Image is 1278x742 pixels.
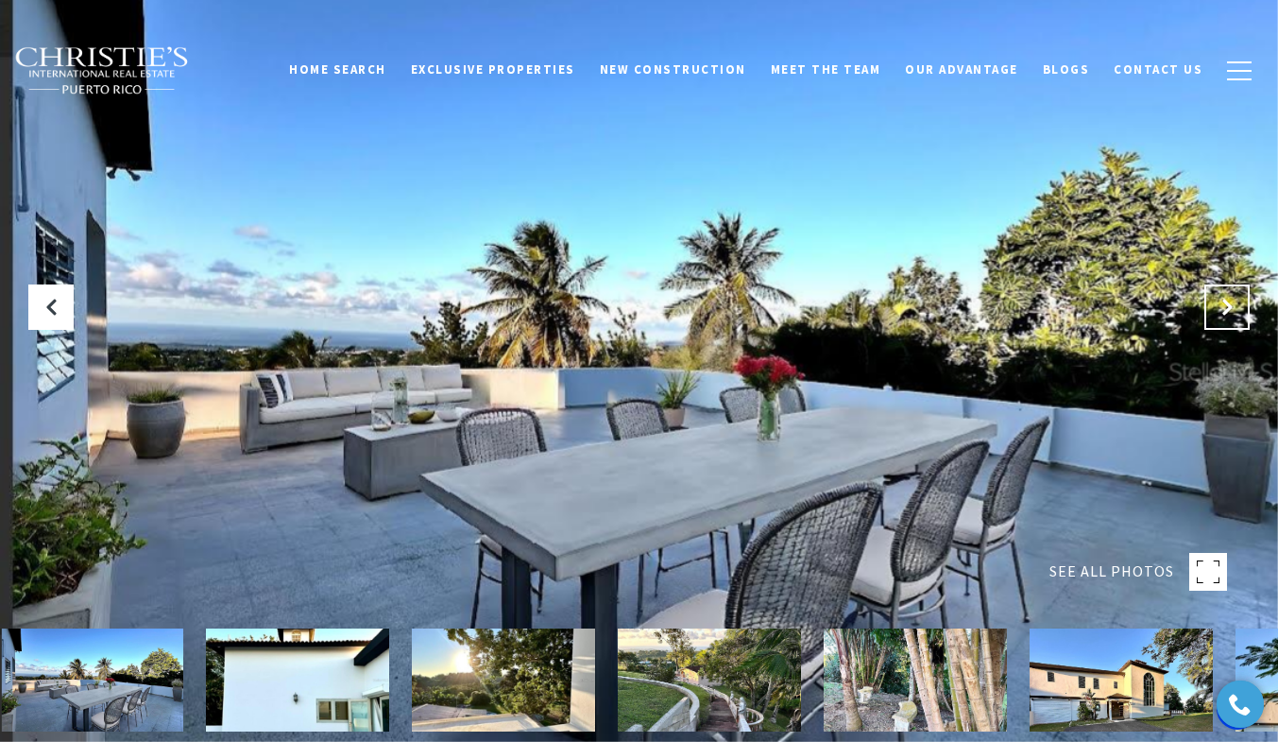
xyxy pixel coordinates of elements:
[1030,629,1213,732] img: Carr. 414 KM 11.3
[28,285,74,330] button: Previous Slide
[588,52,758,88] a: New Construction
[758,52,894,88] a: Meet the Team
[893,52,1031,88] a: Our Advantage
[1204,285,1250,330] button: Next Slide
[14,46,190,95] img: Christie's International Real Estate black text logo
[905,61,1018,78] span: Our Advantage
[1215,43,1264,98] button: button
[412,629,595,732] img: Carr. 414 KM 11.3
[277,52,399,88] a: Home Search
[600,61,746,78] span: New Construction
[1031,52,1102,88] a: Blogs
[1043,61,1090,78] span: Blogs
[618,629,801,732] img: Carr. 414 KM 11.3
[1114,61,1202,78] span: Contact Us
[1049,560,1174,584] span: SEE ALL PHOTOS
[411,61,575,78] span: Exclusive Properties
[824,629,1007,732] img: Carr. 414 KM 11.3
[206,629,389,732] img: Carr. 414 KM 11.3
[399,52,588,88] a: Exclusive Properties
